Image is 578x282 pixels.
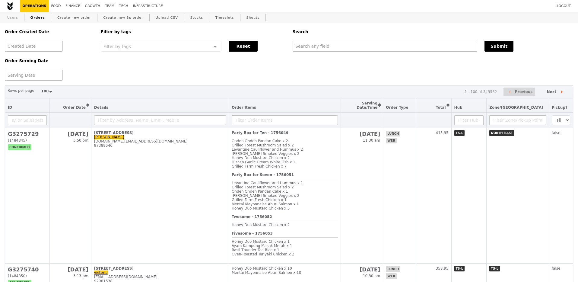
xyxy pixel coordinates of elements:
a: Create new order [55,12,94,23]
b: Twosome - 1756052 [232,215,272,219]
span: Zone/[GEOGRAPHIC_DATA] [489,105,543,110]
a: Timeslots [213,12,236,23]
h2: [DATE] [52,131,88,137]
span: lunch [386,131,400,136]
span: Basil Thunder Tea Rice x 1 [232,248,279,252]
input: ID or Salesperson name [8,115,47,125]
span: Grilled Farm Fresh Chicken x 7 [232,164,287,168]
div: (1484845) [8,138,47,143]
span: TS-L [454,266,465,271]
span: Tuscan Garlic Cream White Fish x 1 [232,160,295,164]
div: [DOMAIN_NAME][EMAIL_ADDRESS][DOMAIN_NAME] [94,139,226,143]
div: [EMAIL_ADDRESS][DOMAIN_NAME] [94,275,226,279]
a: Shouts [244,12,262,23]
a: Orders [28,12,47,23]
span: Pickup? [552,105,567,110]
span: 358.95 [436,266,449,271]
a: Stocks [188,12,205,23]
span: lunch [386,266,400,272]
div: [STREET_ADDRESS] [94,131,226,135]
img: Grain logo [7,2,13,10]
h2: G3275729 [8,131,47,137]
span: false [552,266,561,271]
a: [PERSON_NAME] [94,135,124,139]
div: (1484850) [8,274,47,278]
span: Next [547,88,556,95]
a: Upload CSV [153,12,180,23]
span: Grilled Forest Mushroom Salad x 2 [232,185,294,189]
input: Filter Order Items [232,115,338,125]
span: Order Items [232,105,256,110]
span: false [552,131,561,135]
span: Grilled Forest Mushroom Salad x 2 [232,143,294,147]
input: Filter Hub [454,115,484,125]
span: Filter by tags [103,43,131,49]
div: 1 - 100 of 349582 [465,90,497,94]
div: Mentai Mayonnaise Aburi Salmon x 10 [232,271,338,275]
a: Users [5,12,21,23]
h2: [DATE] [344,131,380,137]
h5: Filter by tags [101,30,285,34]
span: Honey Duo Mustard Chicken x 1 [232,239,290,244]
span: Honey Duo Mustard Chicken x 5 [232,206,290,210]
a: Create new 3p order [101,12,146,23]
span: Previous [515,88,533,95]
b: Party Box for Seven - 1756051 [232,173,294,177]
span: Honey Duo Mustard Chicken x 2 [232,156,290,160]
h2: G3275740 [8,266,47,273]
button: Previous [503,88,535,96]
h2: [DATE] [344,266,380,273]
span: 3:13 pm [73,274,88,278]
span: 415.95 [436,131,449,135]
span: Ondeh Ondeh Pandan Cake x 2 [232,139,288,143]
span: [PERSON_NAME] Smoked Veggies x 2 [232,152,300,156]
div: [STREET_ADDRESS] [94,266,226,271]
input: Created Date [5,41,63,52]
span: Grilled Farm Fresh Chicken x 1 [232,198,287,202]
button: Submit [484,41,513,52]
input: Search any field [293,41,477,52]
label: Rows per page: [8,88,36,94]
span: NORTH_EAST [489,130,514,136]
input: Serving Date [5,70,63,81]
span: 3:50 pm [73,138,88,143]
div: Honey Duo Mustard Chicken x 10 [232,266,338,271]
span: Mentai Mayonnaise Aburi Salmon x 1 [232,202,299,206]
span: confirmed [8,144,31,150]
h5: Search [293,30,573,34]
span: 11:30 am [363,138,380,143]
span: Levantine Cauliflower and Hummus x 1 [232,181,303,185]
h2: [DATE] [52,266,88,273]
span: web [386,138,396,143]
h5: Order Serving Date [5,59,94,63]
h5: Order Created Date [5,30,94,34]
span: web [386,273,396,279]
button: Next [541,88,570,96]
input: Filter by Address, Name, Email, Mobile [94,115,226,125]
span: Levantine Cauliflower and Hummus x 2 [232,147,303,152]
input: Filter Zone/Pickup Point [489,115,546,125]
span: Order Type [386,105,408,110]
span: Ondeh Ondeh Pandan Cake x 1 [232,189,288,194]
span: TS-L [489,266,500,271]
div: 97389540 [94,143,226,148]
a: victoria [94,271,108,275]
button: Reset [229,41,258,52]
span: 10:30 am [363,274,380,278]
span: ID [8,105,12,110]
span: Oven‑Roasted Teriyaki Chicken x 2 [232,252,294,256]
span: Details [94,105,108,110]
span: [PERSON_NAME] Smoked Veggies x 2 [232,194,300,198]
span: Hub [454,105,462,110]
span: Honey Duo Mustard Chicken x 2 [232,223,290,227]
b: Party Box for Ten - 1756049 [232,131,288,135]
span: TS-L [454,130,465,136]
span: Ayam Kampung Masak Merah x 1 [232,244,292,248]
b: Fivesome - 1756053 [232,231,273,236]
